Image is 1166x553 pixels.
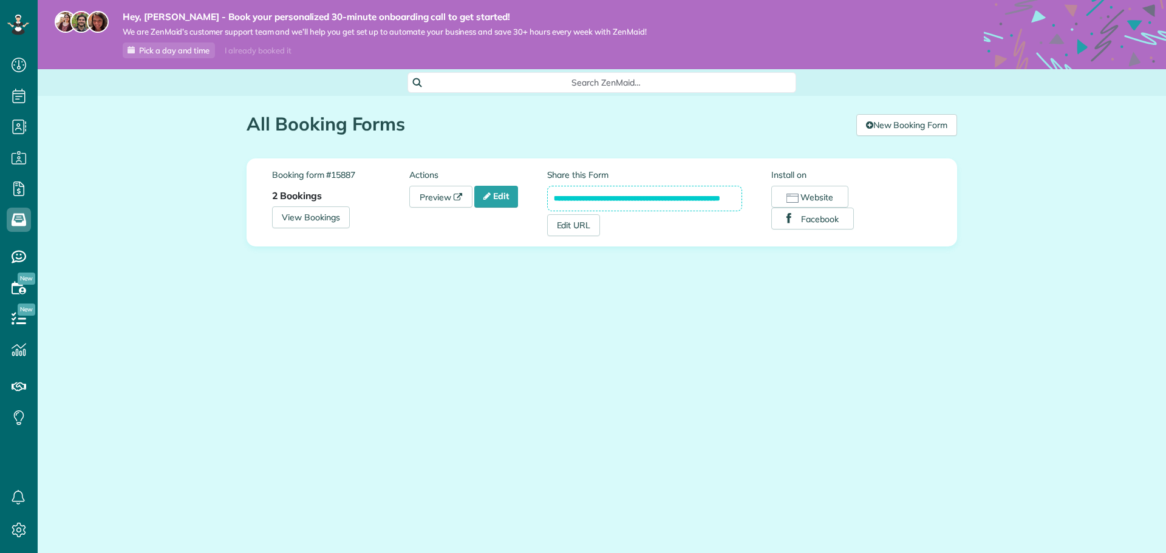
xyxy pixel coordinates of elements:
span: New [18,273,35,285]
div: I already booked it [217,43,298,58]
a: Pick a day and time [123,42,215,58]
a: Preview [409,186,472,208]
h1: All Booking Forms [247,114,847,134]
label: Install on [771,169,932,181]
span: We are ZenMaid’s customer support team and we’ll help you get set up to automate your business an... [123,27,647,37]
a: View Bookings [272,206,350,228]
a: Edit URL [547,214,601,236]
button: Website [771,186,848,208]
span: New [18,304,35,316]
img: jorge-587dff0eeaa6aab1f244e6dc62b8924c3b6ad411094392a53c71c6c4a576187d.jpg [70,11,92,33]
span: Pick a day and time [139,46,210,55]
img: michelle-19f622bdf1676172e81f8f8fba1fb50e276960ebfe0243fe18214015130c80e4.jpg [87,11,109,33]
label: Booking form #15887 [272,169,409,181]
img: maria-72a9807cf96188c08ef61303f053569d2e2a8a1cde33d635c8a3ac13582a053d.jpg [55,11,77,33]
a: New Booking Form [856,114,957,136]
button: Facebook [771,208,854,229]
a: Edit [474,186,518,208]
strong: 2 Bookings [272,189,322,202]
strong: Hey, [PERSON_NAME] - Book your personalized 30-minute onboarding call to get started! [123,11,647,23]
label: Actions [409,169,547,181]
label: Share this Form [547,169,743,181]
